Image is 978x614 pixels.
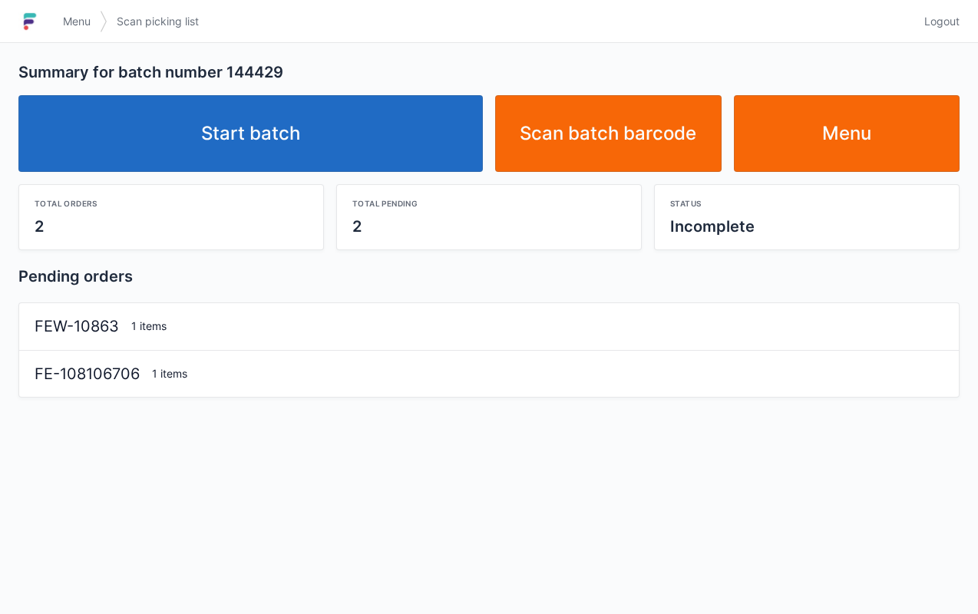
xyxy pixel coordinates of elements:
[28,315,125,338] div: FEW-10863
[54,8,100,35] a: Menu
[352,197,626,210] div: Total pending
[18,9,41,34] img: logo-small.jpg
[670,216,943,237] div: Incomplete
[125,319,950,334] div: 1 items
[146,366,950,381] div: 1 items
[352,216,626,237] div: 2
[107,8,208,35] a: Scan picking list
[495,95,722,172] a: Scan batch barcode
[924,14,960,29] span: Logout
[35,197,308,210] div: Total orders
[63,14,91,29] span: Menu
[28,363,146,385] div: FE-108106706
[100,3,107,40] img: svg>
[18,61,960,83] h2: Summary for batch number 144429
[670,197,943,210] div: Status
[35,216,308,237] div: 2
[18,266,960,287] h2: Pending orders
[734,95,960,172] a: Menu
[117,14,199,29] span: Scan picking list
[18,95,483,172] a: Start batch
[915,8,960,35] a: Logout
